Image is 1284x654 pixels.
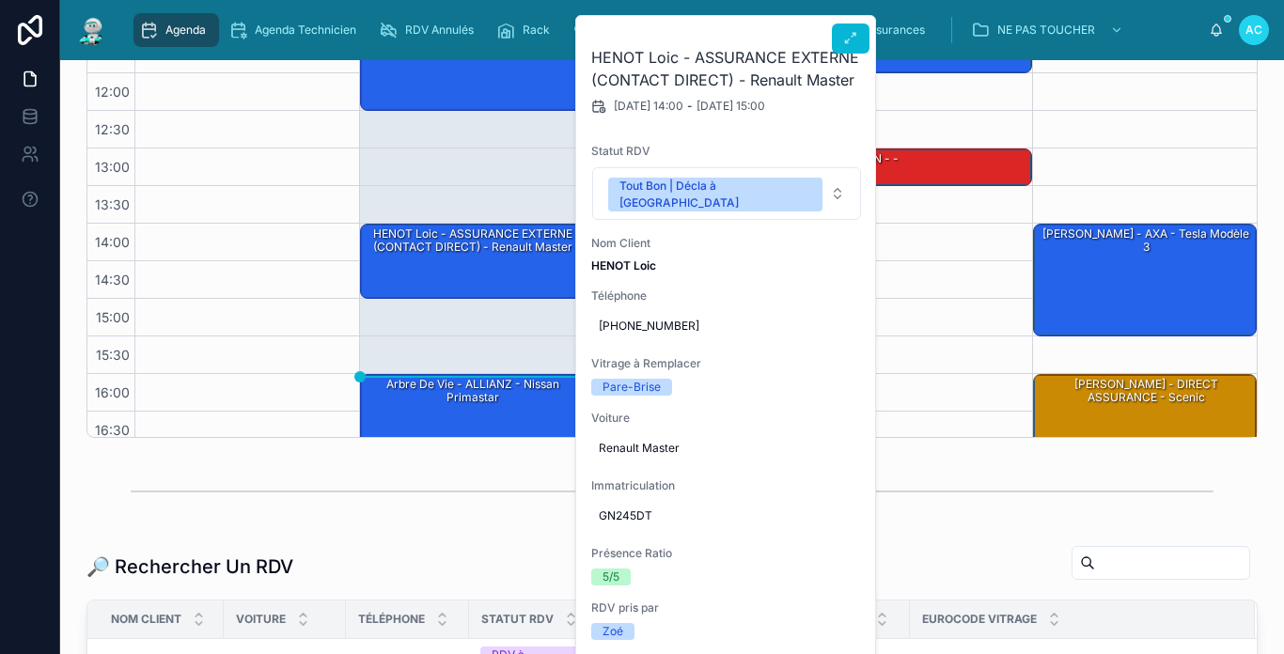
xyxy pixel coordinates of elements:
span: Agenda Technicien [255,23,356,38]
span: [DATE] 15:00 [697,99,765,114]
span: Immatriculation [591,478,862,493]
span: 14:30 [90,272,134,288]
span: 16:00 [90,384,134,400]
span: Eurocode Vitrage [922,612,1037,627]
span: RDV pris par [591,600,862,615]
a: Agenda [133,13,219,47]
span: Présence Ratio [591,546,862,561]
div: 5/5 [603,568,619,585]
div: [PERSON_NAME] - DIRECT ASSURANCE - Scenic [1034,375,1256,486]
strong: HENOT Loic [591,258,656,272]
h2: HENOT Loic - ASSURANCE EXTERNE (CONTACT DIRECT) - Renault Master [591,46,862,91]
span: 13:30 [90,196,134,212]
div: [PERSON_NAME] - DIRECT ASSURANCE - Scenic [1037,376,1255,407]
span: [DATE] 14:00 [614,99,683,114]
span: Statut RDV [481,612,554,627]
span: 12:30 [90,121,134,137]
span: - [687,99,693,114]
span: 11:30 [93,46,134,62]
div: HENOT Loic - ASSURANCE EXTERNE (CONTACT DIRECT) - Renault Master [361,225,583,298]
a: Assurances [831,13,938,47]
span: [PHONE_NUMBER] [599,319,854,334]
div: Zoé [603,623,623,640]
div: Arbre de vie - ALLIANZ - Nissan primastar [361,375,583,486]
span: 12:00 [90,84,134,100]
div: scrollable content [124,9,1209,51]
div: [PERSON_NAME] - AXA - Tesla modèle 3 [1037,226,1255,257]
div: HENOT Loic - ASSURANCE EXTERNE (CONTACT DIRECT) - Renault Master [364,226,582,257]
img: App logo [75,15,109,45]
span: 15:00 [91,309,134,325]
span: 14:00 [90,234,134,250]
span: Assurances [863,23,925,38]
h1: 🔎 Rechercher Un RDV [86,553,293,580]
div: [PERSON_NAME] - AXA - Tesla modèle 3 [1034,225,1256,335]
span: 16:30 [90,422,134,438]
span: Téléphone [591,288,862,304]
a: Cadeaux [567,13,660,47]
a: Agenda Technicien [223,13,369,47]
div: Tout Bon | Décla à [GEOGRAPHIC_DATA] [619,178,811,211]
div: Pare-Brise [603,379,661,396]
div: Arbre de vie - ALLIANZ - Nissan primastar [364,376,582,407]
span: 15:30 [91,347,134,363]
span: Téléphone [358,612,425,627]
span: Vitrage à Remplacer [591,356,862,371]
a: Dossiers Non Envoyés [664,13,827,47]
span: 13:00 [90,159,134,175]
span: GN245DT [599,508,854,523]
span: Voiture [236,612,286,627]
span: AC [1245,23,1262,38]
button: Select Button [592,167,861,220]
a: Rack [491,13,563,47]
span: Statut RDV [591,144,862,159]
span: Nom Client [111,612,181,627]
a: RDV Annulés [373,13,487,47]
span: Rack [523,23,550,38]
span: Nom Client [591,236,862,251]
div: 🕒 RÉUNION - - [809,149,1031,185]
span: Renault Master [599,441,854,456]
span: Agenda [165,23,206,38]
span: NE PAS TOUCHER [997,23,1095,38]
a: NE PAS TOUCHER [965,13,1133,47]
span: RDV Annulés [405,23,474,38]
span: Voiture [591,411,862,426]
